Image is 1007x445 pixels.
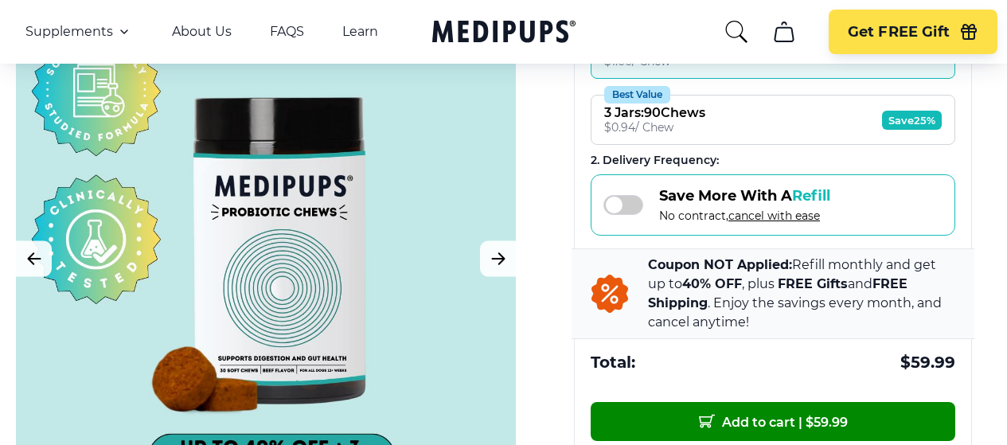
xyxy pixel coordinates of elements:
[659,209,830,223] span: No contract,
[591,352,635,373] span: Total:
[480,241,516,277] button: Next Image
[342,24,378,40] a: Learn
[25,22,134,41] button: Supplements
[16,241,52,277] button: Previous Image
[270,24,304,40] a: FAQS
[591,402,955,441] button: Add to cart | $59.99
[648,257,792,272] b: Coupon NOT Applied:
[604,86,670,103] div: Best Value
[648,256,955,332] p: Refill monthly and get up to , plus and . Enjoy the savings every month, and cancel anytime!
[882,111,942,130] span: Save 25%
[848,23,950,41] span: Get FREE Gift
[900,352,955,373] span: $ 59.99
[699,413,848,430] span: Add to cart | $ 59.99
[25,24,113,40] span: Supplements
[778,276,848,291] b: FREE Gifts
[682,276,742,291] b: 40% OFF
[724,19,749,45] button: search
[591,153,719,167] span: 2 . Delivery Frequency:
[604,120,705,135] div: $ 0.94 / Chew
[659,187,830,205] span: Save More With A
[792,187,830,205] span: Refill
[591,95,955,145] button: Best Value3 Jars:90Chews$0.94/ ChewSave25%
[765,13,803,51] button: cart
[172,24,232,40] a: About Us
[604,105,705,120] div: 3 Jars : 90 Chews
[829,10,997,54] button: Get FREE Gift
[432,17,576,49] a: Medipups
[728,209,820,223] span: cancel with ease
